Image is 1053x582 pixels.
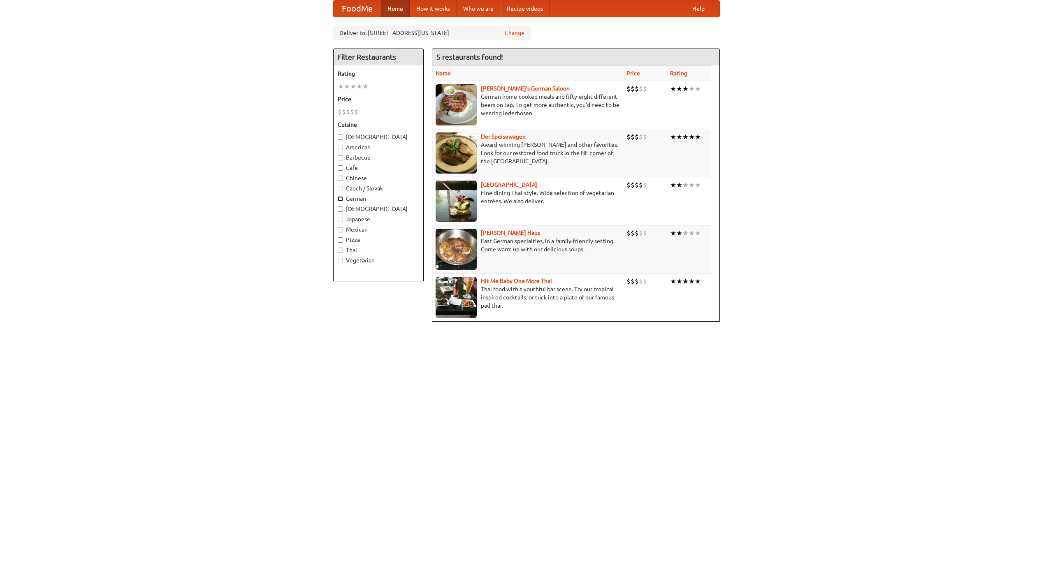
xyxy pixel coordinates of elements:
li: $ [350,107,354,116]
li: ★ [670,84,676,93]
li: ★ [676,229,682,238]
input: American [338,145,343,150]
li: ★ [362,82,369,91]
li: ★ [695,277,701,286]
input: Vegetarian [338,258,343,263]
li: $ [626,229,631,238]
li: ★ [676,132,682,141]
img: satay.jpg [436,181,477,222]
label: [DEMOGRAPHIC_DATA] [338,205,419,213]
a: Rating [670,70,687,77]
h5: Cuisine [338,121,419,129]
li: $ [631,181,635,190]
h5: Price [338,95,419,103]
p: Award-winning [PERSON_NAME] and other favorites. Look for our restored food truck in the NE corne... [436,141,620,165]
input: Japanese [338,217,343,222]
a: How it works [410,0,457,17]
label: American [338,143,419,151]
label: Pizza [338,236,419,244]
li: $ [631,84,635,93]
img: kohlhaus.jpg [436,229,477,270]
li: ★ [695,132,701,141]
li: ★ [689,277,695,286]
li: $ [631,229,635,238]
li: $ [354,107,358,116]
a: Help [686,0,711,17]
li: ★ [670,229,676,238]
li: $ [338,107,342,116]
img: babythai.jpg [436,277,477,318]
label: [DEMOGRAPHIC_DATA] [338,133,419,141]
li: ★ [670,277,676,286]
label: German [338,195,419,203]
li: ★ [689,84,695,93]
label: Czech / Slovak [338,184,419,192]
li: ★ [676,181,682,190]
label: Cafe [338,164,419,172]
li: ★ [676,277,682,286]
label: Vegetarian [338,256,419,264]
li: $ [346,107,350,116]
p: East German specialties, in a family-friendly setting. Come warm up with our delicious soups. [436,237,620,253]
li: $ [635,132,639,141]
label: Thai [338,246,419,254]
li: $ [342,107,346,116]
a: [PERSON_NAME]'s German Saloon [481,85,570,92]
li: $ [643,181,647,190]
li: ★ [695,84,701,93]
p: German home-cooked meals and fifty-eight different beers on tap. To get more authentic, you'd nee... [436,93,620,117]
a: Who we are [457,0,500,17]
input: Chinese [338,176,343,181]
li: ★ [682,277,689,286]
a: Name [436,70,451,77]
img: speisewagen.jpg [436,132,477,174]
li: $ [635,181,639,190]
a: Der Speisewagen [481,133,526,140]
li: $ [626,84,631,93]
li: $ [639,84,643,93]
h4: Filter Restaurants [334,49,423,65]
input: Czech / Slovak [338,186,343,191]
li: ★ [689,229,695,238]
li: $ [639,229,643,238]
input: Cafe [338,165,343,171]
input: Mexican [338,227,343,232]
li: ★ [689,181,695,190]
a: [GEOGRAPHIC_DATA] [481,181,537,188]
li: $ [626,277,631,286]
a: Hit Me Baby One More Thai [481,278,552,284]
li: ★ [350,82,356,91]
a: Recipe videos [500,0,550,17]
li: $ [626,181,631,190]
label: Mexican [338,225,419,234]
li: ★ [682,181,689,190]
p: Fine dining Thai-style. Wide selection of vegetarian entrées. We also deliver. [436,189,620,205]
li: $ [631,277,635,286]
li: $ [635,84,639,93]
li: ★ [682,132,689,141]
li: $ [639,181,643,190]
input: Barbecue [338,155,343,160]
li: $ [635,277,639,286]
li: ★ [670,132,676,141]
li: ★ [356,82,362,91]
li: ★ [344,82,350,91]
li: ★ [682,84,689,93]
li: $ [626,132,631,141]
a: [PERSON_NAME] Haus [481,230,540,236]
li: $ [639,277,643,286]
ng-pluralize: 5 restaurants found! [436,53,503,61]
li: $ [643,277,647,286]
li: $ [631,132,635,141]
a: FoodMe [334,0,381,17]
input: Pizza [338,237,343,243]
a: Change [505,29,524,37]
li: ★ [682,229,689,238]
li: $ [643,229,647,238]
img: esthers.jpg [436,84,477,125]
